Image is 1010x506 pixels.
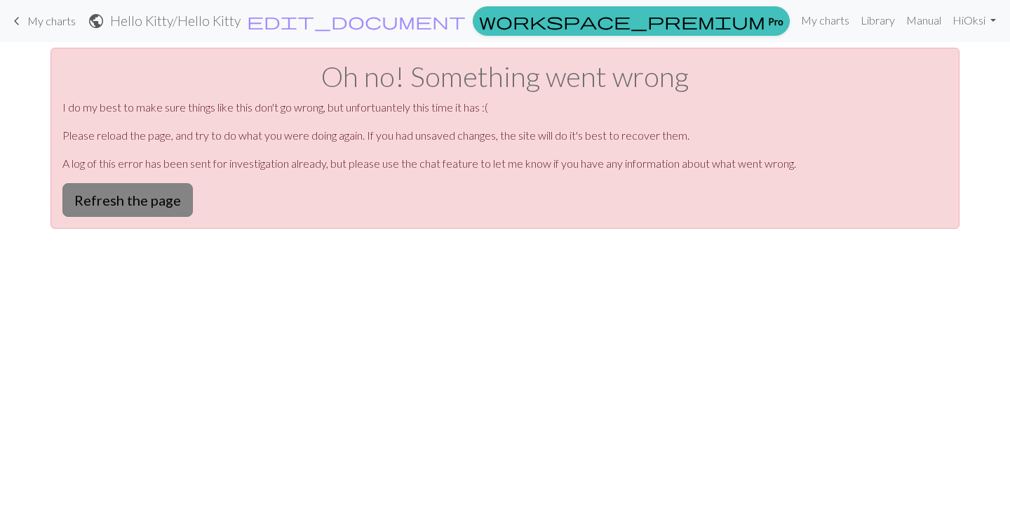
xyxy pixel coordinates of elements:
p: A log of this error has been sent for investigation already, but please use the chat feature to l... [62,155,948,172]
span: public [88,11,105,31]
a: HiOksi [947,6,1002,34]
button: Refresh the page [62,183,193,217]
a: Manual [901,6,947,34]
span: My charts [27,14,76,27]
p: I do my best to make sure things like this don't go wrong, but unfortuantely this time it has :( [62,99,948,116]
span: edit_document [247,11,466,31]
a: Pro [473,6,790,36]
h1: Oh no! Something went wrong [62,60,948,93]
p: Please reload the page, and try to do what you were doing again. If you had unsaved changes, the ... [62,127,948,144]
a: Library [855,6,901,34]
h2: Hello Kitty / Hello Kitty [110,13,241,29]
span: workspace_premium [479,11,765,31]
a: My charts [8,9,76,33]
span: keyboard_arrow_left [8,11,25,31]
a: My charts [795,6,855,34]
